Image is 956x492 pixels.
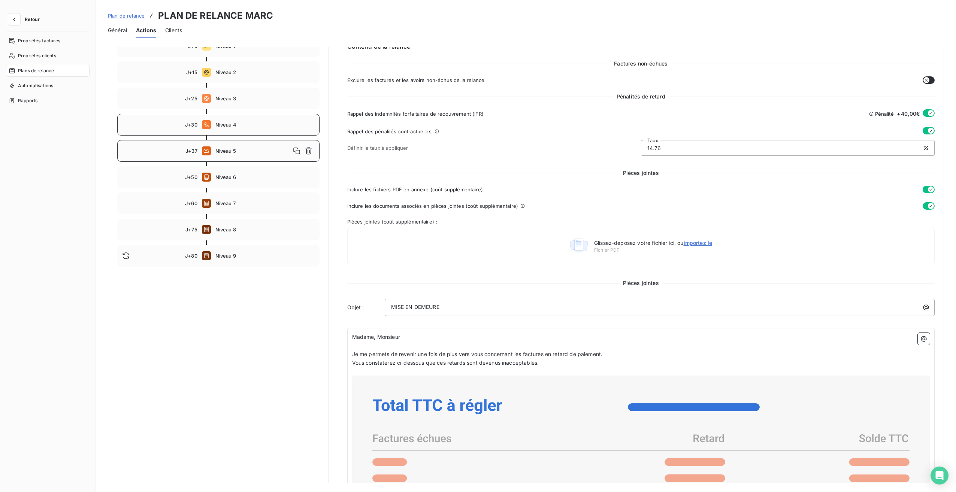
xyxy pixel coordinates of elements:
[684,240,713,246] span: importez le
[185,253,197,259] span: J+80
[347,304,385,311] span: Objet :
[6,80,90,92] a: Automatisations
[6,35,90,47] a: Propriétés factures
[215,227,315,233] span: Niveau 8
[6,95,90,107] a: Rapports
[215,95,315,101] span: Niveau 3
[897,110,920,118] span: + 40,00€
[185,148,197,154] span: J+37
[352,334,400,340] span: Madame, Monsieur
[108,27,127,34] span: Général
[611,60,671,67] span: Factures non-échues
[108,13,145,19] span: Plan de relance
[391,304,439,310] span: MISE EN DEMEURE
[347,77,485,83] span: Exclure les factures et les avoirs non-échus de la relance
[18,52,56,59] span: Propriétés clients
[18,97,37,104] span: Rapports
[215,174,315,180] span: Niveau 6
[347,219,935,225] span: Pièces jointes (coût supplémentaire) :
[215,200,315,206] span: Niveau 7
[185,122,197,128] span: J+30
[875,111,894,117] span: Pénalité
[108,12,145,19] a: Plan de relance
[620,169,662,177] span: Pièces jointes
[215,253,315,259] span: Niveau 9
[614,93,668,100] span: Pénalités de retard
[186,69,197,75] span: J+15
[185,200,197,206] span: J+60
[185,174,197,180] span: J+50
[165,27,182,34] span: Clients
[18,37,60,44] span: Propriétés factures
[158,9,273,22] h3: PLAN DE RELANCE MARC
[185,95,197,101] span: J+25
[215,122,315,128] span: Niveau 4
[215,148,291,154] span: Niveau 5
[594,247,712,253] span: Fichier PDF
[347,203,518,209] span: Inclure les documents associés en pièces jointes (coût supplémentaire)
[347,111,484,117] span: Rappel des indemnités forfaitaires de recouvrement (IFR)
[25,17,40,22] span: Retour
[352,359,539,366] span: Vous constaterez ci-dessous que ces retards sont devenus inacceptables.
[931,467,949,485] div: Open Intercom Messenger
[6,65,90,77] a: Plans de relance
[569,237,588,255] img: illustration
[6,50,90,62] a: Propriétés clients
[215,69,315,75] span: Niveau 2
[18,67,54,74] span: Plans de relance
[352,351,603,357] span: Je me permets de revenir une fois de plus vers vous concernant les factures en retard de paiement.
[136,27,156,34] span: Actions
[347,145,641,151] span: Définir le taux à appliquer
[18,82,53,89] span: Automatisations
[347,128,432,134] span: Rappel des pénalités contractuelles
[594,240,712,246] span: Glissez-déposez votre fichier ici, ou
[185,227,197,233] span: J+75
[347,186,483,192] span: Inclure les fichiers PDF en annexe (coût supplémentaire)
[620,279,662,287] span: Pièces jointes
[6,13,46,25] button: Retour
